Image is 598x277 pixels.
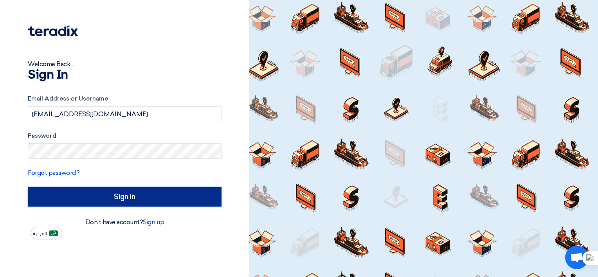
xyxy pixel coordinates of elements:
a: Forgot password? [28,169,79,176]
img: ar-AR.png [49,230,58,236]
button: العربية [31,227,62,239]
input: Sign in [28,187,222,207]
div: Open chat [565,246,589,269]
a: Sign up [143,218,164,226]
h1: Sign In [28,69,222,81]
span: العربية [33,231,47,236]
img: Teradix logo [28,25,78,36]
div: Don't have account? [28,218,222,227]
label: Email Address or Username [28,94,222,103]
label: Password [28,131,222,140]
div: Welcome Back ... [28,59,222,69]
input: Enter your business email or username [28,106,222,122]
